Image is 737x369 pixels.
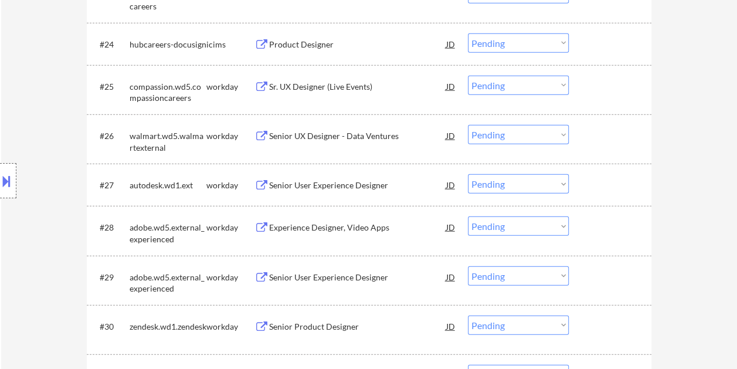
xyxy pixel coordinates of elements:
div: Senior User Experience Designer [269,272,446,283]
div: Senior UX Designer - Data Ventures [269,130,446,142]
div: JD [445,316,457,337]
div: workday [206,321,254,333]
div: Sr. UX Designer (Live Events) [269,81,446,93]
div: icims [206,39,254,50]
div: #24 [100,39,120,50]
div: Product Designer [269,39,446,50]
div: #30 [100,321,120,333]
div: JD [445,174,457,195]
div: Senior User Experience Designer [269,180,446,191]
div: JD [445,216,457,238]
div: workday [206,81,254,93]
div: JD [445,33,457,55]
div: workday [206,130,254,142]
div: workday [206,180,254,191]
div: JD [445,76,457,97]
div: hubcareers-docusign [130,39,206,50]
div: zendesk.wd1.zendesk [130,321,206,333]
div: Senior Product Designer [269,321,446,333]
div: JD [445,266,457,287]
div: JD [445,125,457,146]
div: workday [206,222,254,233]
div: Experience Designer, Video Apps [269,222,446,233]
div: workday [206,272,254,283]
